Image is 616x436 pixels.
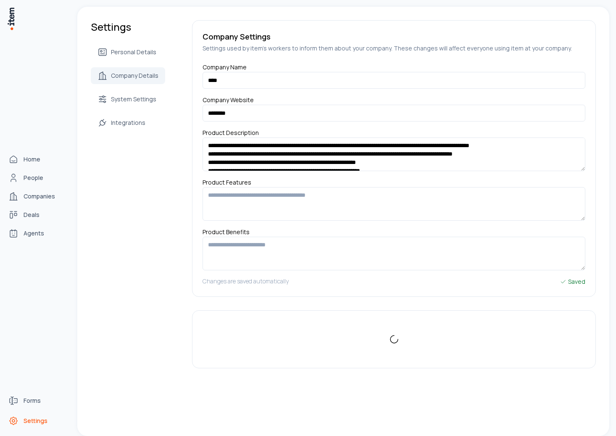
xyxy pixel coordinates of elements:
[203,228,250,239] label: Product Benefits
[203,129,259,140] label: Product Description
[111,95,156,103] span: System Settings
[203,44,585,53] h5: Settings used by item's workers to inform them about your company. These changes will affect ever...
[91,20,165,34] h1: Settings
[7,7,15,31] img: Item Brain Logo
[91,67,165,84] a: Company Details
[24,174,43,182] span: People
[91,114,165,131] a: Integrations
[111,48,156,56] span: Personal Details
[91,44,165,61] a: Personal Details
[24,155,40,164] span: Home
[5,169,69,186] a: People
[24,211,39,219] span: Deals
[111,119,145,127] span: Integrations
[91,91,165,108] a: System Settings
[5,206,69,223] a: Deals
[5,188,69,205] a: Companies
[5,151,69,168] a: Home
[5,225,69,242] a: Agents
[24,417,47,425] span: Settings
[203,178,251,191] label: Product Features
[5,392,69,409] a: Forms
[203,277,289,286] h5: Changes are saved automatically
[24,229,44,238] span: Agents
[560,277,585,286] div: Saved
[203,31,585,42] h5: Company Settings
[24,396,41,405] span: Forms
[111,71,158,80] span: Company Details
[203,63,247,74] label: Company Name
[24,192,55,201] span: Companies
[5,412,69,429] a: Settings
[203,96,254,107] label: Company Website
